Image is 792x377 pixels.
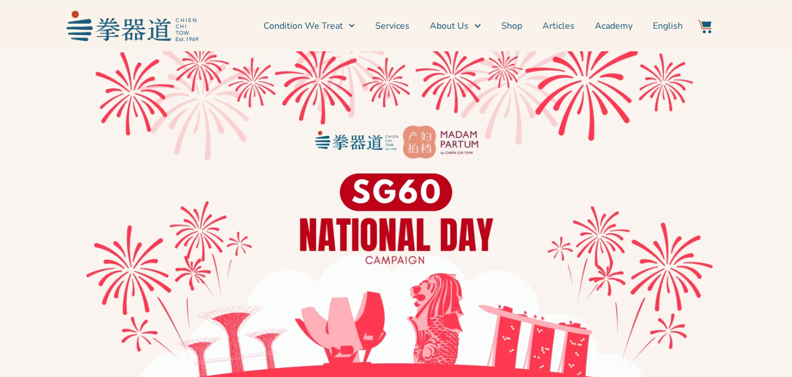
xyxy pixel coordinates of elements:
[204,12,683,40] nav: Menu
[542,12,575,40] a: Articles
[501,12,522,40] a: Shop
[375,12,410,40] a: Services
[653,19,683,33] span: English
[595,12,633,40] a: Academy
[653,12,683,40] a: English
[430,12,480,40] a: About Us
[264,12,355,40] a: Condition We Treat
[698,20,711,33] img: Website Icon-03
